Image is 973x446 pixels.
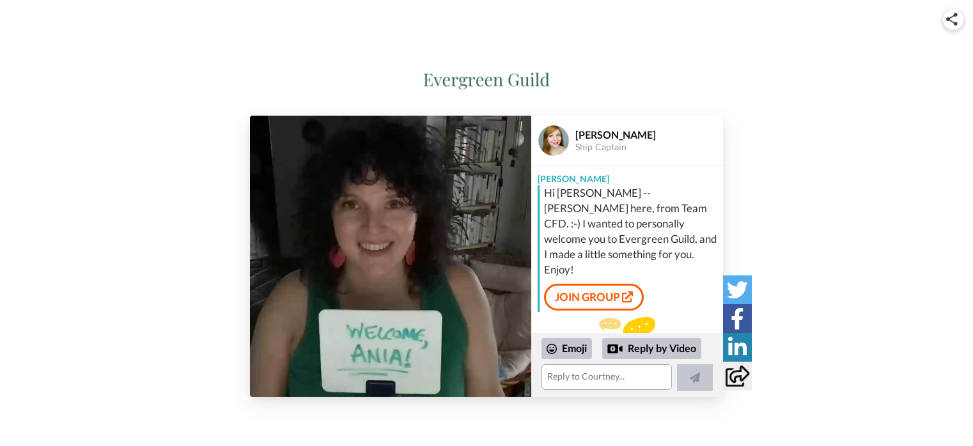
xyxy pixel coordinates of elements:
[538,125,569,156] img: Profile Image
[607,341,623,357] div: Reply by Video
[544,185,720,277] div: Hi [PERSON_NAME] -- [PERSON_NAME] here, from Team CFD. :-) I wanted to personally welcome you to ...
[531,317,723,364] div: Send [PERSON_NAME] a reply.
[575,142,722,153] div: Ship Captain
[946,13,958,26] img: ic_share.svg
[544,284,644,311] a: JOIN GROUP
[416,64,557,96] img: logo
[541,338,592,358] div: Emoji
[602,338,701,360] div: Reply by Video
[575,128,722,141] div: [PERSON_NAME]
[250,116,531,397] img: 6c1b3374-7f88-4ba8-b581-4ee3b49d1e23-thumb.jpg
[531,166,723,185] div: [PERSON_NAME]
[599,317,655,342] img: message.svg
